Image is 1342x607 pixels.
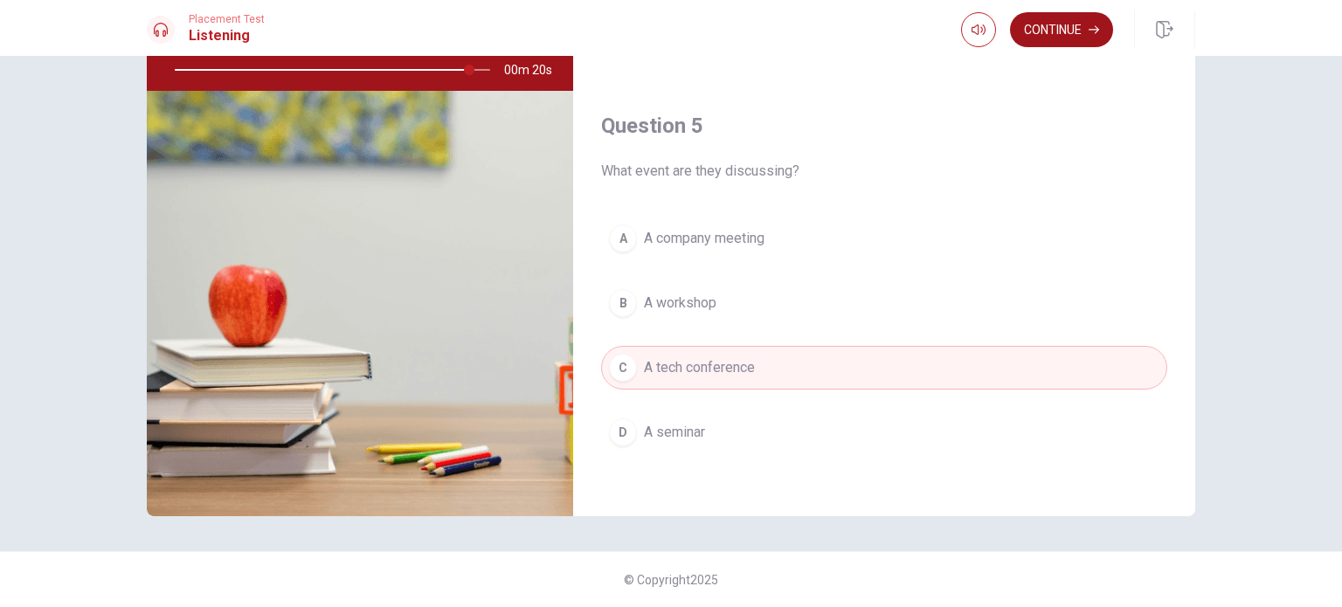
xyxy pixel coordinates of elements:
h4: Question 5 [601,112,1167,140]
span: A company meeting [644,228,764,249]
span: 00m 20s [504,49,566,91]
div: B [609,289,637,317]
button: CA tech conference [601,346,1167,390]
button: Continue [1010,12,1113,47]
h1: Listening [189,25,265,46]
div: C [609,354,637,382]
span: A workshop [644,293,716,314]
span: © Copyright 2025 [624,573,718,587]
button: DA seminar [601,410,1167,454]
span: Placement Test [189,13,265,25]
img: Discussing an Upcoming Conference [147,91,573,516]
button: AA company meeting [601,217,1167,260]
span: What event are they discussing? [601,161,1167,182]
span: A tech conference [644,357,755,378]
span: A seminar [644,422,705,443]
div: A [609,224,637,252]
button: BA workshop [601,281,1167,325]
div: D [609,418,637,446]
